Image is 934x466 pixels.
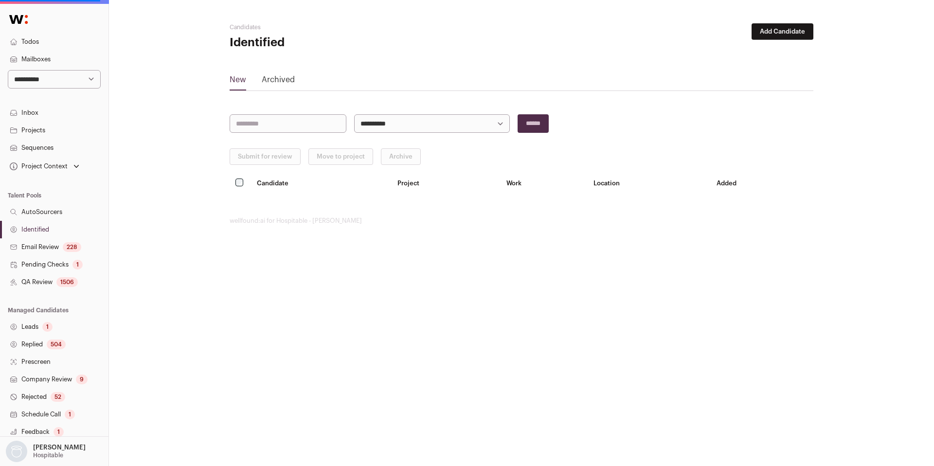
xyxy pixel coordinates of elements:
a: New [230,74,246,90]
th: Candidate [251,173,392,194]
div: 52 [51,392,65,402]
button: Open dropdown [8,160,81,173]
th: Project [392,173,501,194]
div: 1 [65,410,75,419]
div: 1 [72,260,83,269]
th: Added [711,173,813,194]
div: 1 [54,427,64,437]
div: 1 [42,322,53,332]
p: [PERSON_NAME] [33,444,86,451]
th: Work [501,173,588,194]
p: Hospitable [33,451,63,459]
h2: Candidates [230,23,424,31]
div: 1506 [56,277,78,287]
div: 504 [47,340,66,349]
button: Add Candidate [752,23,813,40]
th: Location [588,173,711,194]
div: Project Context [8,162,68,170]
img: nopic.png [6,441,27,462]
div: 9 [76,375,88,384]
h1: Identified [230,35,424,51]
img: Wellfound [4,10,33,29]
div: 228 [63,242,81,252]
a: Archived [262,74,295,90]
button: Open dropdown [4,441,88,462]
footer: wellfound:ai for Hospitable - [PERSON_NAME] [230,217,813,225]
